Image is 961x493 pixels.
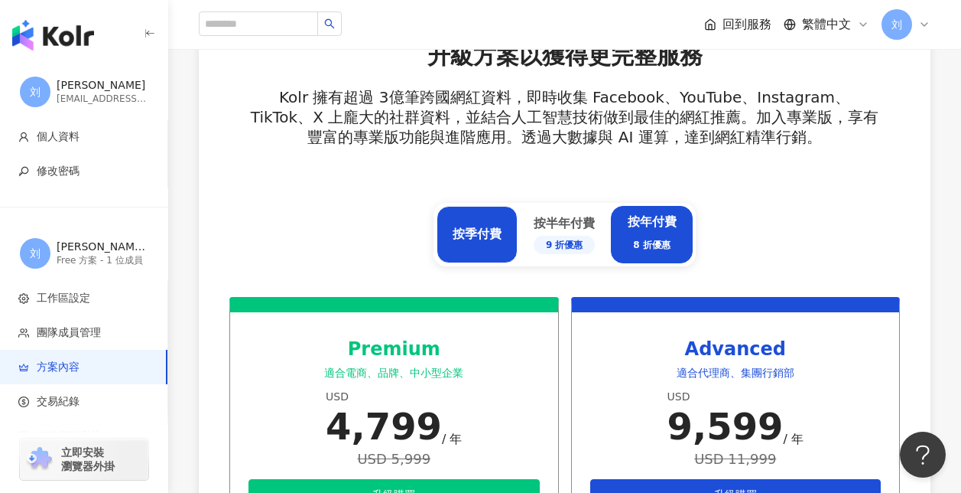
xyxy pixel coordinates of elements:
[37,164,80,179] span: 修改密碼
[30,245,41,262] span: 刘
[24,447,54,472] img: chrome extension
[900,432,946,478] iframe: Help Scout Beacon - Open
[324,367,463,379] span: 適合電商、品牌、中小型企業
[891,16,902,33] span: 刘
[667,405,784,448] div: 9,599
[57,93,148,106] div: [EMAIL_ADDRESS][DOMAIN_NAME]
[722,16,771,33] span: 回到服務
[61,446,115,473] span: 立即安裝 瀏覽器外掛
[324,18,335,29] span: search
[326,390,462,405] div: USD
[57,78,148,93] div: [PERSON_NAME]
[534,236,595,254] div: 9 折優惠
[18,166,29,177] span: key
[427,40,703,72] p: 升級方案以獲得更完整服務
[627,234,677,256] div: 8 折優惠
[20,439,148,480] a: chrome extension立即安裝 瀏覽器外掛
[37,394,80,410] span: 交易紀錄
[37,360,80,375] span: 方案內容
[667,390,804,405] div: USD
[37,325,101,341] span: 團隊成員管理
[442,431,462,448] div: / 年
[18,132,29,142] span: user
[37,291,90,306] span: 工作區設定
[57,240,148,255] div: [PERSON_NAME]工作區
[37,129,80,145] span: 個人資料
[453,226,502,243] div: 按季付費
[30,83,41,100] span: 刘
[802,16,851,33] span: 繁體中文
[249,87,880,147] p: Kolr 擁有超過 3億筆跨國網紅資料，即時收集 Facebook、YouTube、Instagram、TikTok、X 上龐大的社群資料，並結合人工智慧技術做到最佳的網紅推薦。加入專業版，享有...
[57,254,148,267] div: Free 方案 - 1 位成員
[326,451,462,467] div: USD 5,999
[590,337,881,363] div: Advanced
[783,431,803,448] div: / 年
[667,451,804,467] div: USD 11,999
[248,337,540,363] div: Premium
[677,367,794,379] span: 適合代理商、集團行銷部
[12,20,94,51] img: logo
[627,214,677,255] div: 按年付費
[326,405,442,448] div: 4,799
[704,16,771,33] a: 回到服務
[534,215,595,253] div: 按半年付費
[18,397,29,407] span: dollar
